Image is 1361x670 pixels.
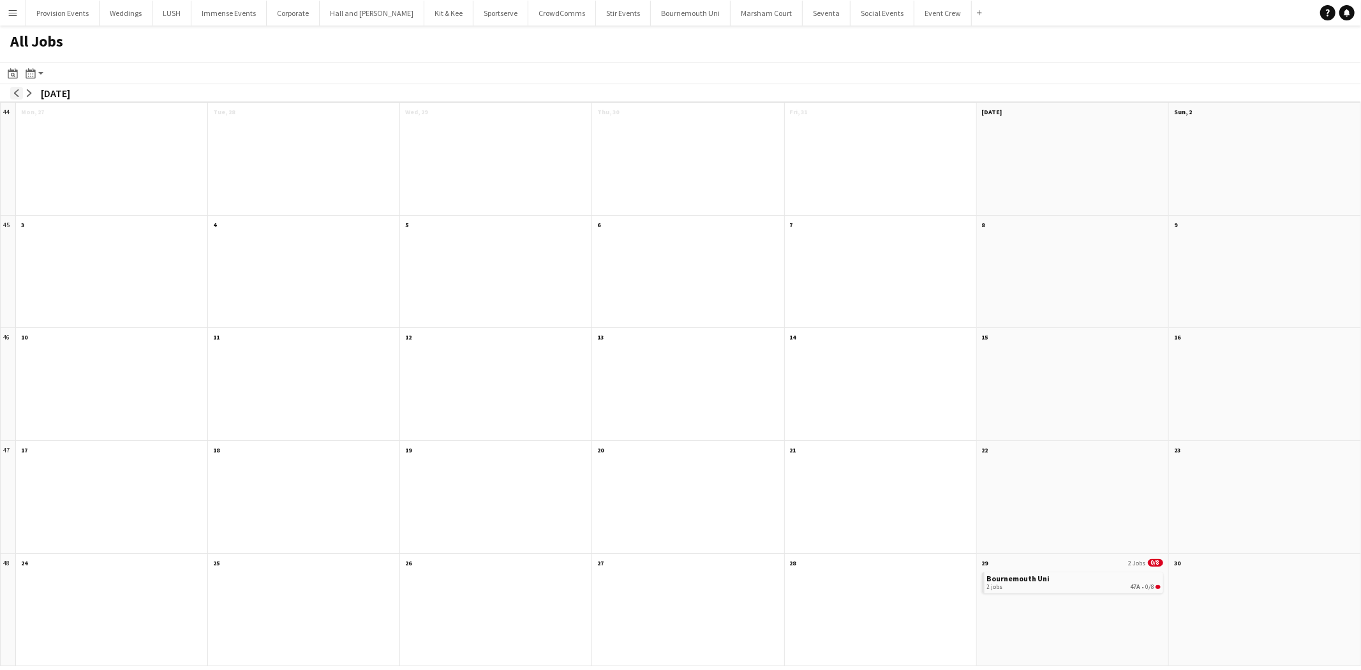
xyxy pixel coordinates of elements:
[1148,559,1163,567] span: 0/8
[473,1,528,26] button: Sportserve
[213,221,216,229] span: 4
[987,583,1161,591] div: •
[851,1,914,26] button: Social Events
[191,1,267,26] button: Immense Events
[405,108,428,116] span: Wed, 29
[26,1,100,26] button: Provision Events
[405,221,408,229] span: 5
[21,221,24,229] span: 3
[987,572,1161,591] a: Bournemouth Uni2 jobs47A•0/8
[982,108,1002,116] span: [DATE]
[1130,583,1140,591] span: 47A
[21,559,27,567] span: 24
[528,1,596,26] button: CrowdComms
[1,216,16,329] div: 45
[731,1,803,26] button: Marsham Court
[597,446,604,454] span: 20
[982,446,988,454] span: 22
[803,1,851,26] button: Seventa
[1,103,16,216] div: 44
[424,1,473,26] button: Kit & Kee
[987,583,1003,591] span: 2 jobs
[213,333,219,341] span: 11
[405,446,412,454] span: 19
[213,446,219,454] span: 18
[597,559,604,567] span: 27
[1128,559,1145,567] span: 2 Jobs
[1,554,16,667] div: 48
[213,559,219,567] span: 25
[982,333,988,341] span: 15
[596,1,651,26] button: Stir Events
[320,1,424,26] button: Hall and [PERSON_NAME]
[982,559,988,567] span: 29
[1174,108,1192,116] span: Sun, 2
[651,1,731,26] button: Bournemouth Uni
[1145,583,1154,591] span: 0/8
[597,221,600,229] span: 6
[267,1,320,26] button: Corporate
[21,333,27,341] span: 10
[152,1,191,26] button: LUSH
[790,221,793,229] span: 7
[790,559,796,567] span: 28
[405,559,412,567] span: 26
[21,446,27,454] span: 17
[1174,221,1177,229] span: 9
[1,328,16,441] div: 46
[100,1,152,26] button: Weddings
[790,333,796,341] span: 14
[21,108,44,116] span: Mon, 27
[1174,559,1180,567] span: 30
[1174,333,1180,341] span: 16
[1,441,16,554] div: 47
[597,108,619,116] span: Thu, 30
[790,446,796,454] span: 21
[914,1,972,26] button: Event Crew
[41,87,70,100] div: [DATE]
[987,574,1050,583] span: Bournemouth Uni
[1156,585,1161,589] span: 0/8
[405,333,412,341] span: 12
[597,333,604,341] span: 13
[982,221,985,229] span: 8
[1174,446,1180,454] span: 23
[213,108,235,116] span: Tue, 28
[790,108,808,116] span: Fri, 31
